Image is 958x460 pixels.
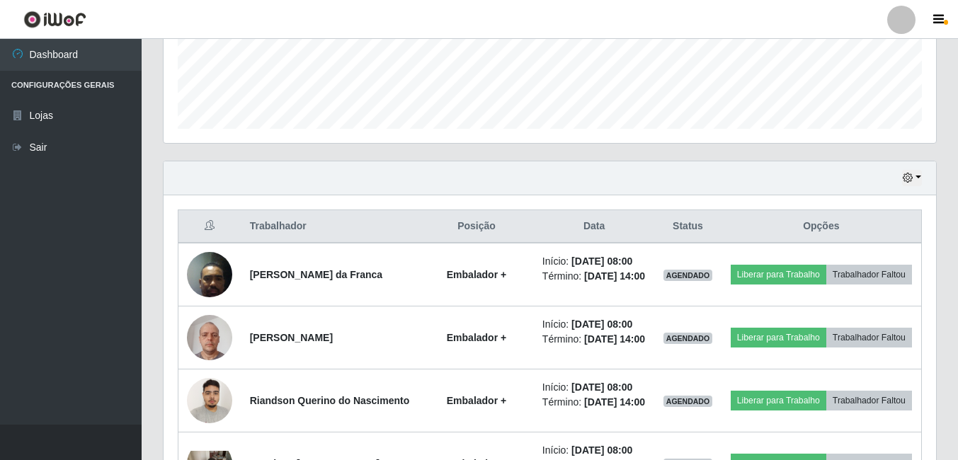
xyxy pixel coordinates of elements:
[654,210,721,243] th: Status
[584,270,645,282] time: [DATE] 14:00
[542,380,646,395] li: Início:
[447,269,506,280] strong: Embalador +
[250,395,410,406] strong: Riandson Querino do Nascimento
[534,210,654,243] th: Data
[826,391,912,410] button: Trabalhador Faltou
[23,11,86,28] img: CoreUI Logo
[731,328,826,347] button: Liberar para Trabalho
[731,265,826,284] button: Liberar para Trabalho
[542,395,646,410] li: Término:
[542,332,646,347] li: Término:
[584,396,645,408] time: [DATE] 14:00
[241,210,419,243] th: Trabalhador
[542,269,646,284] li: Término:
[663,396,713,407] span: AGENDADO
[826,265,912,284] button: Trabalhador Faltou
[571,381,632,393] time: [DATE] 08:00
[542,443,646,458] li: Início:
[447,395,506,406] strong: Embalador +
[571,255,632,267] time: [DATE] 08:00
[447,332,506,343] strong: Embalador +
[187,244,232,304] img: 1692747616301.jpeg
[584,333,645,345] time: [DATE] 14:00
[571,318,632,330] time: [DATE] 08:00
[187,370,232,430] img: 1736345453498.jpeg
[250,332,333,343] strong: [PERSON_NAME]
[722,210,922,243] th: Opções
[826,328,912,347] button: Trabalhador Faltou
[187,307,232,367] img: 1723391026413.jpeg
[542,254,646,269] li: Início:
[419,210,534,243] th: Posição
[731,391,826,410] button: Liberar para Trabalho
[250,269,382,280] strong: [PERSON_NAME] da Franca
[663,333,713,344] span: AGENDADO
[571,444,632,456] time: [DATE] 08:00
[663,270,713,281] span: AGENDADO
[542,317,646,332] li: Início:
